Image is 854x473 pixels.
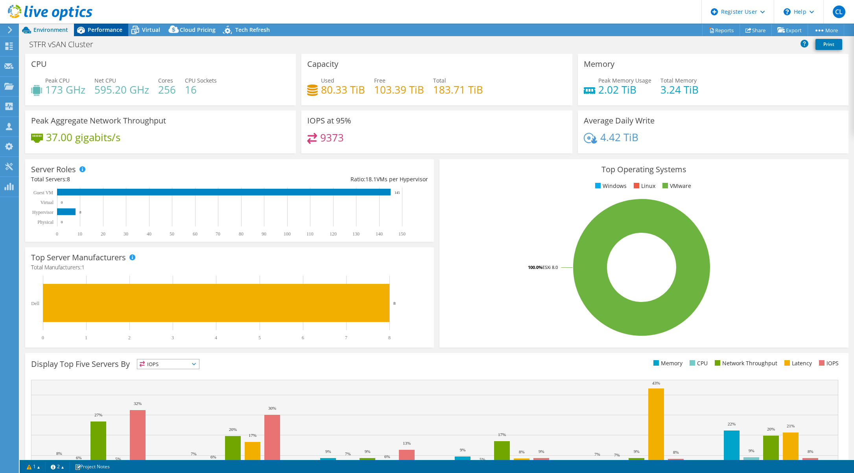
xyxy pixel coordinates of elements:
[31,60,47,68] h3: CPU
[31,253,126,262] h3: Top Server Manufacturers
[673,450,679,455] text: 8%
[137,359,199,369] span: IOPS
[480,457,485,462] text: 5%
[115,456,121,461] text: 5%
[128,335,131,340] text: 2
[191,451,197,456] text: 7%
[210,455,216,459] text: 6%
[528,264,542,270] tspan: 100.0%
[94,85,149,94] h4: 595.20 GHz
[45,77,70,84] span: Peak CPU
[365,449,371,454] text: 9%
[498,432,506,437] text: 17%
[37,219,53,225] text: Physical
[600,133,638,142] h4: 4.42 TiB
[158,85,176,94] h4: 256
[56,231,58,237] text: 0
[249,433,256,438] text: 17%
[94,77,116,84] span: Net CPU
[542,264,558,270] tspan: ESXi 8.0
[81,263,85,271] span: 1
[215,335,217,340] text: 4
[26,40,105,49] h1: STFR vSAN Cluster
[216,231,220,237] text: 70
[651,359,682,368] li: Memory
[660,182,691,190] li: VMware
[598,85,651,94] h4: 2.02 TiB
[787,423,795,428] text: 21%
[614,453,620,457] text: 7%
[79,210,81,214] text: 8
[307,60,338,68] h3: Capacity
[45,462,70,471] a: 2
[239,231,243,237] text: 80
[46,133,120,142] h4: 37.00 gigabits/s
[398,231,406,237] text: 150
[172,335,174,340] text: 3
[352,231,360,237] text: 130
[307,116,351,125] h3: IOPS at 95%
[713,359,777,368] li: Network Throughput
[539,449,544,454] text: 9%
[42,335,44,340] text: 0
[158,77,173,84] span: Cores
[185,77,217,84] span: CPU Sockets
[593,182,627,190] li: Windows
[749,448,754,453] text: 9%
[147,231,151,237] text: 40
[193,231,197,237] text: 60
[101,231,105,237] text: 20
[69,462,115,471] a: Project Notes
[330,231,337,237] text: 120
[262,231,266,237] text: 90
[258,335,261,340] text: 5
[61,201,63,204] text: 0
[31,263,428,272] h4: Total Manufacturers:
[302,335,304,340] text: 6
[808,449,813,454] text: 8%
[325,449,331,454] text: 9%
[345,335,347,340] text: 7
[771,24,808,36] a: Export
[519,449,525,454] text: 8%
[45,85,85,94] h4: 173 GHz
[32,210,53,215] text: Hypervisor
[321,85,365,94] h4: 80.33 TiB
[31,301,39,306] text: Dell
[321,77,334,84] span: Used
[345,451,351,456] text: 7%
[660,77,697,84] span: Total Memory
[365,175,376,183] span: 18.1
[124,231,128,237] text: 30
[652,381,660,385] text: 43%
[393,301,396,306] text: 8
[33,26,68,33] span: Environment
[374,77,385,84] span: Free
[76,455,82,460] text: 6%
[85,335,87,340] text: 1
[660,85,699,94] h4: 3.24 TiB
[767,427,775,431] text: 20%
[306,231,314,237] text: 110
[31,116,166,125] h3: Peak Aggregate Network Throughput
[817,359,839,368] li: IOPS
[433,77,446,84] span: Total
[268,406,276,410] text: 30%
[388,335,391,340] text: 8
[688,359,708,368] li: CPU
[584,116,655,125] h3: Average Daily Write
[67,175,70,183] span: 8
[284,231,291,237] text: 100
[634,449,640,454] text: 9%
[185,85,217,94] h4: 16
[134,401,142,406] text: 32%
[445,165,842,174] h3: Top Operating Systems
[702,24,740,36] a: Reports
[594,452,600,456] text: 7%
[740,24,772,36] a: Share
[784,8,791,15] svg: \n
[460,447,466,452] text: 9%
[230,175,428,184] div: Ratio: VMs per Hypervisor
[815,39,842,50] a: Print
[403,441,411,445] text: 13%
